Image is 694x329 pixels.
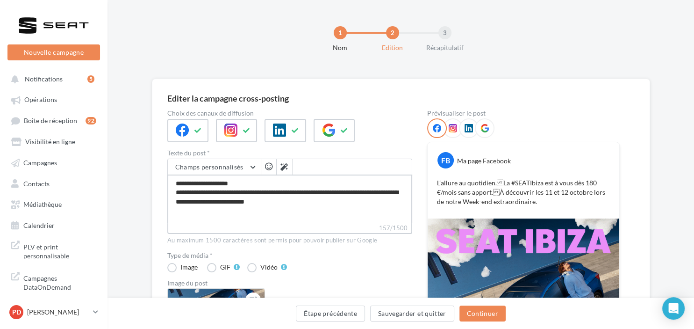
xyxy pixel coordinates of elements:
span: PD [12,307,21,317]
div: Image du post [167,280,412,286]
div: Nom [310,43,370,52]
label: Choix des canaux de diffusion [167,110,412,117]
div: Prévisualiser le post [427,110,620,117]
button: Nouvelle campagne [7,44,100,60]
span: Contacts [23,179,50,187]
a: Médiathèque [6,195,102,212]
div: Récapitulatif [415,43,475,52]
div: Au maximum 1500 caractères sont permis pour pouvoir publier sur Google [167,236,412,245]
p: L’allure au quotidien. La #SEATIbiza est à vous dès 180 €/mois sans apport. À découvrir les 11 et... [437,178,610,206]
span: Médiathèque [23,200,62,208]
span: Campagnes DataOnDemand [23,272,96,292]
button: Notifications 5 [6,70,98,87]
div: Image [180,264,198,271]
a: Calendrier [6,216,102,233]
div: Ma page Facebook [457,156,511,166]
span: Boîte de réception [24,117,77,124]
span: Opérations [24,96,57,104]
p: [PERSON_NAME] [27,307,89,317]
span: Champs personnalisés [175,163,243,171]
a: Boîte de réception92 [6,112,102,129]
a: Opérations [6,91,102,108]
div: 1 [334,26,347,39]
span: Visibilité en ligne [25,138,75,146]
div: Editer la campagne cross-posting [167,94,289,102]
div: 5 [87,75,94,83]
a: Campagnes [6,154,102,170]
button: Étape précédente [296,306,365,322]
a: PLV et print personnalisable [6,237,102,264]
div: GIF [220,264,230,271]
a: Campagnes DataOnDemand [6,268,102,296]
label: Texte du post * [167,150,412,156]
a: Contacts [6,175,102,191]
span: Campagnes [23,159,57,167]
div: Open Intercom Messenger [662,297,685,320]
button: Champs personnalisés [168,159,261,175]
label: Type de média * [167,252,412,259]
div: 3 [438,26,451,39]
span: PLV et print personnalisable [23,241,96,261]
div: 92 [86,117,96,124]
span: Calendrier [23,221,55,229]
button: Sauvegarder et quitter [370,306,454,322]
div: Vidéo [260,264,278,271]
label: 157/1500 [167,223,412,234]
a: PD [PERSON_NAME] [7,303,100,321]
div: FB [437,152,454,168]
div: 2 [386,26,399,39]
span: Notifications [25,75,63,83]
a: Visibilité en ligne [6,133,102,150]
button: Continuer [459,306,506,322]
div: Edition [363,43,422,52]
